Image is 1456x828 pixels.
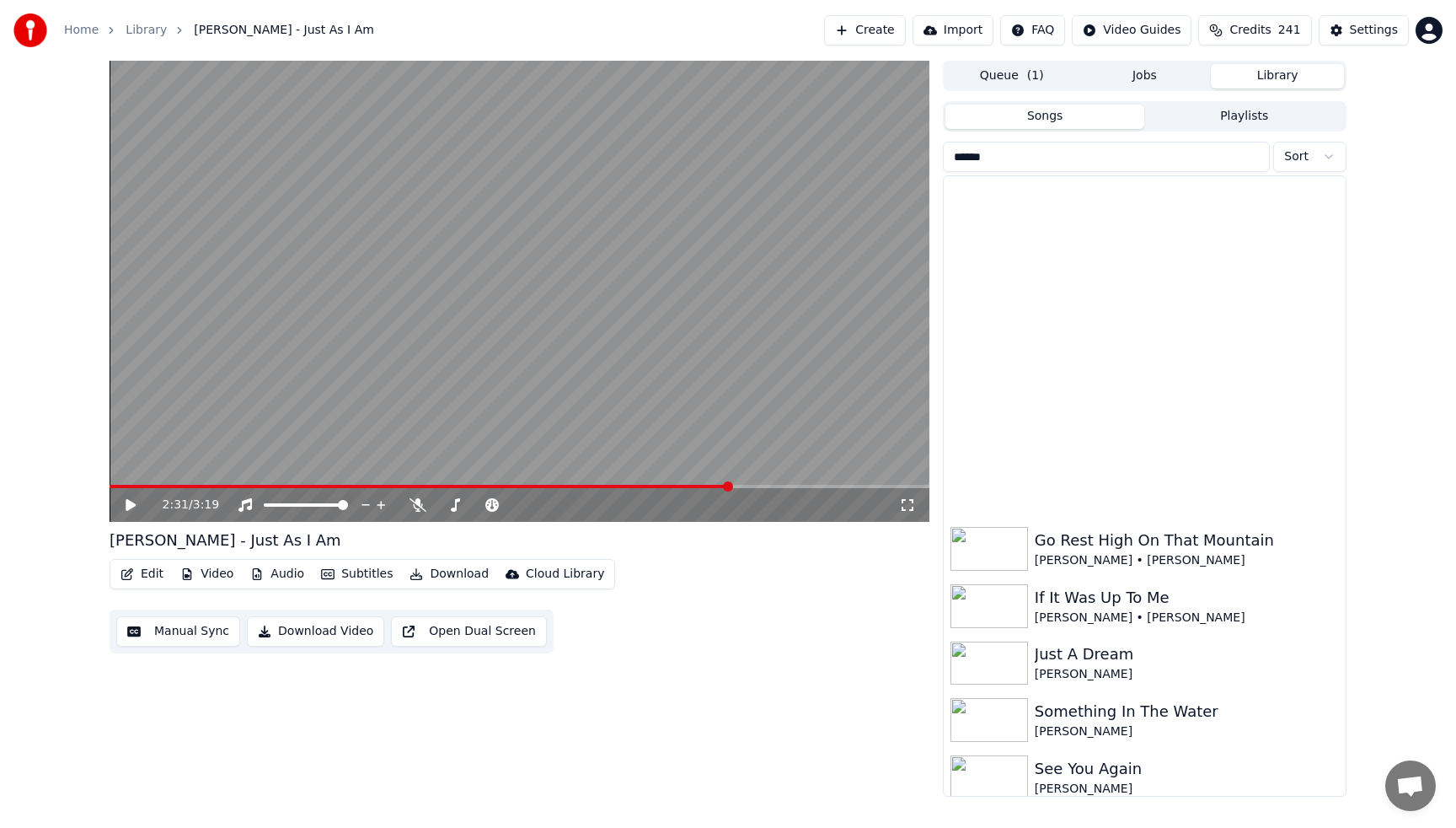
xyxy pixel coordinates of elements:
[1319,15,1409,46] button: Settings
[1035,610,1339,626] div: [PERSON_NAME] • [PERSON_NAME]
[1035,700,1339,723] div: Something In The Water
[126,22,167,39] a: Library
[1035,643,1339,666] div: Just A Dream
[945,105,1145,129] button: Songs
[114,562,170,586] button: Edit
[163,497,203,513] div: /
[247,616,384,647] button: Download Video
[913,15,993,46] button: Import
[1229,22,1271,39] span: Credits
[391,616,547,647] button: Open Dual Screen
[194,22,374,39] span: [PERSON_NAME] - Just As I Am
[1079,64,1212,89] button: Jobs
[1035,586,1339,610] div: If It Was Up To Me
[526,566,604,583] div: Cloud Library
[1385,761,1436,811] div: Open chat
[1284,148,1309,165] span: Sort
[1198,15,1311,46] button: Credits241
[110,529,341,552] div: [PERSON_NAME] - Just As I Am
[1211,64,1344,89] button: Library
[1035,757,1339,781] div: See You Again
[945,64,1079,89] button: Queue
[1072,15,1191,46] button: Video Guides
[13,13,47,47] img: youka
[174,562,240,586] button: Video
[1000,15,1065,46] button: FAQ
[193,497,219,513] span: 3:19
[824,15,906,46] button: Create
[1035,723,1339,740] div: [PERSON_NAME]
[314,562,399,586] button: Subtitles
[1035,552,1339,569] div: [PERSON_NAME] • [PERSON_NAME]
[64,22,99,39] a: Home
[1035,529,1339,552] div: Go Rest High On That Mountain
[1350,22,1398,39] div: Settings
[403,562,495,586] button: Download
[163,497,189,513] span: 2:31
[64,22,374,39] nav: breadcrumb
[244,562,311,586] button: Audio
[116,616,240,647] button: Manual Sync
[1035,781,1339,798] div: [PERSON_NAME]
[1144,105,1344,129] button: Playlists
[1278,22,1301,39] span: 241
[1035,666,1339,683] div: [PERSON_NAME]
[1027,67,1044,84] span: ( 1 )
